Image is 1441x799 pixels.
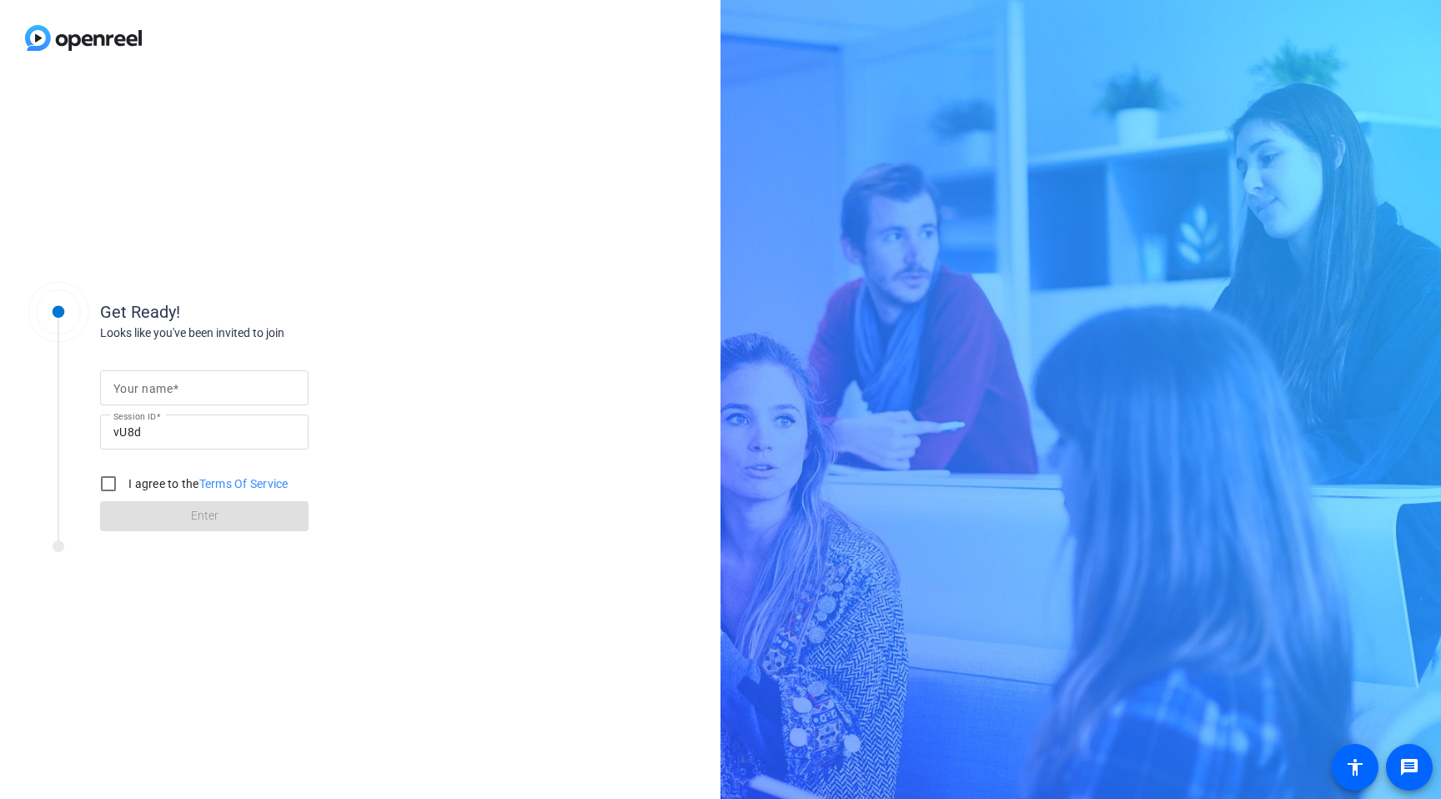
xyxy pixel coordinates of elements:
div: Looks like you've been invited to join [100,324,434,342]
mat-icon: accessibility [1345,757,1365,777]
label: I agree to the [125,475,289,492]
mat-label: Your name [113,382,173,395]
mat-icon: message [1399,757,1419,777]
div: Get Ready! [100,299,434,324]
a: Terms Of Service [199,477,289,490]
mat-label: Session ID [113,411,156,421]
